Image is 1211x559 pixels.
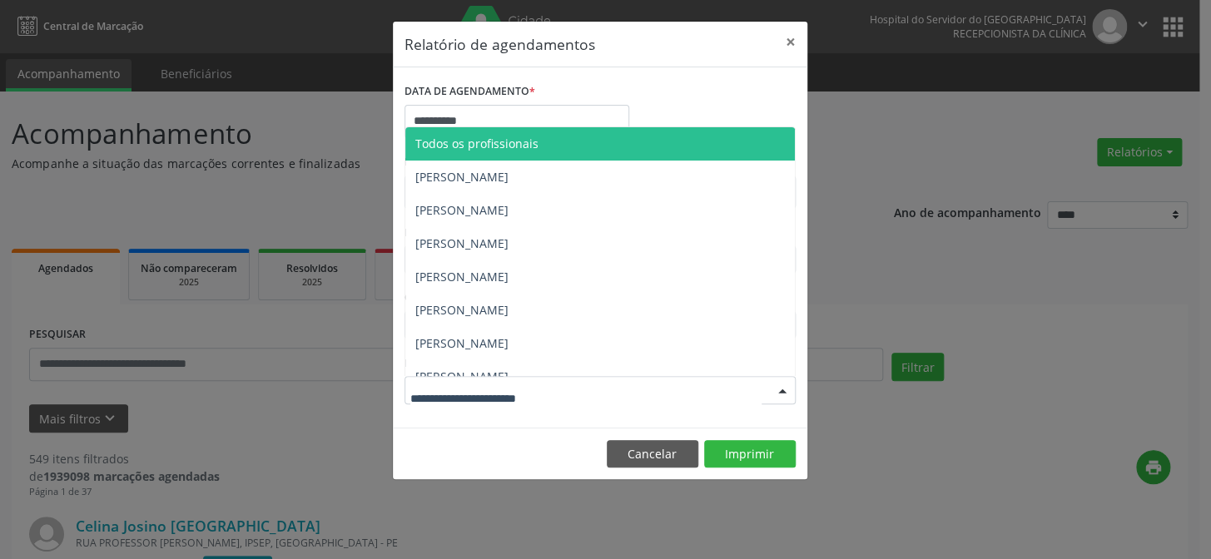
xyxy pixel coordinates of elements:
[415,369,509,384] span: [PERSON_NAME]
[415,335,509,351] span: [PERSON_NAME]
[415,269,509,284] span: [PERSON_NAME]
[415,302,509,318] span: [PERSON_NAME]
[704,440,796,468] button: Imprimir
[607,440,698,468] button: Cancelar
[404,33,595,55] h5: Relatório de agendamentos
[404,79,535,105] label: DATA DE AGENDAMENTO
[415,202,509,218] span: [PERSON_NAME]
[415,235,509,251] span: [PERSON_NAME]
[415,169,509,185] span: [PERSON_NAME]
[774,22,807,62] button: Close
[415,136,538,151] span: Todos os profissionais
